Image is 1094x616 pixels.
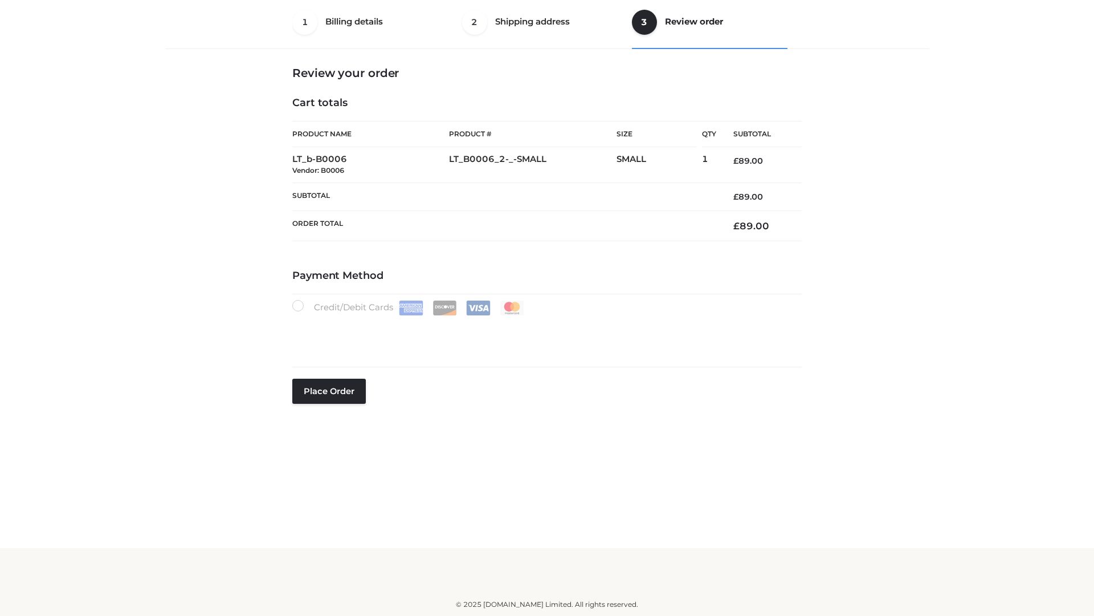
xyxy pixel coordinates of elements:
th: Product # [449,121,617,147]
td: LT_B0006_2-_-SMALL [449,147,617,183]
h4: Cart totals [292,97,802,110]
td: LT_b-B0006 [292,147,449,183]
bdi: 89.00 [733,220,769,232]
span: £ [733,192,738,202]
iframe: Secure payment input frame [290,313,799,355]
th: Order Total [292,211,716,241]
div: © 2025 [DOMAIN_NAME] Limited. All rights reserved. [169,599,925,610]
span: £ [733,220,740,232]
img: Visa [466,301,491,315]
img: Mastercard [500,301,524,315]
th: Subtotal [716,121,802,147]
button: Place order [292,379,366,404]
img: Amex [399,301,423,315]
th: Product Name [292,121,449,147]
td: SMALL [617,147,702,183]
th: Subtotal [292,183,716,210]
th: Qty [702,121,716,147]
span: £ [733,156,738,166]
td: 1 [702,147,716,183]
small: Vendor: B0006 [292,166,344,175]
bdi: 89.00 [733,156,763,166]
h3: Review your order [292,66,802,80]
h4: Payment Method [292,270,802,282]
label: Credit/Debit Cards [292,300,525,315]
img: Discover [432,301,457,315]
th: Size [617,121,696,147]
bdi: 89.00 [733,192,763,202]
